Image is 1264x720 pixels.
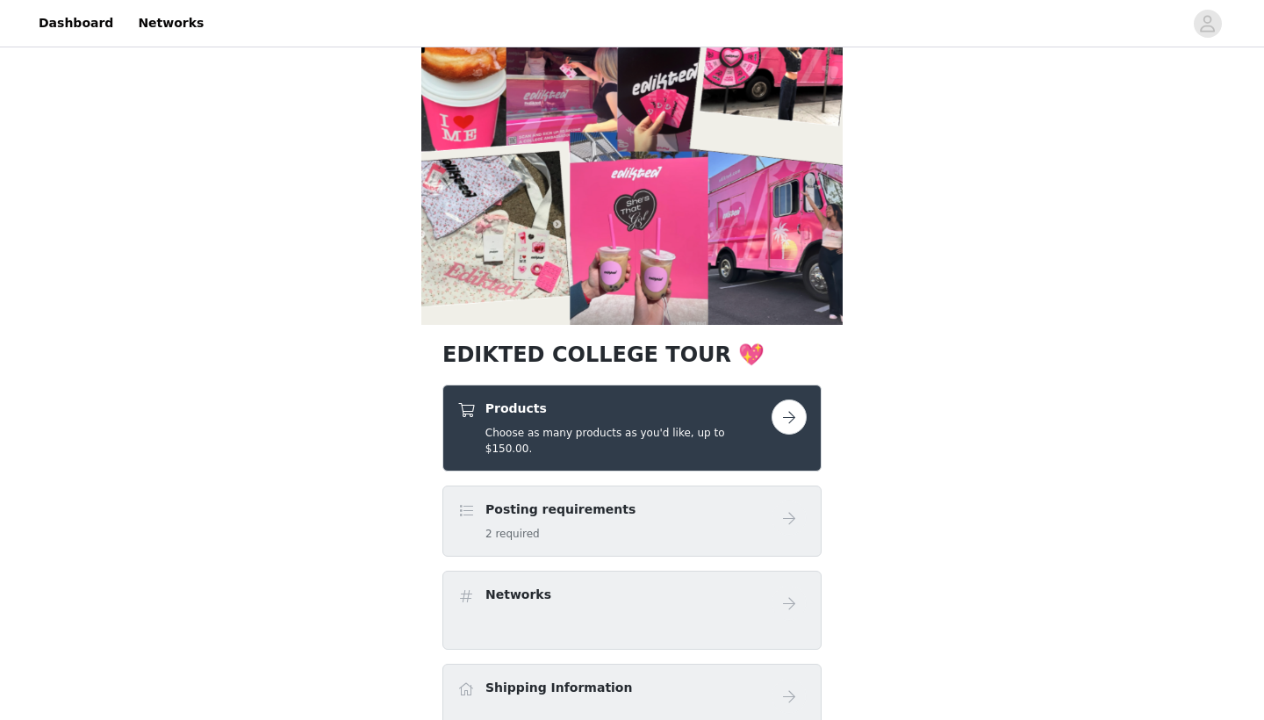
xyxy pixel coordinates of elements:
div: Networks [442,571,822,650]
h1: EDIKTED COLLEGE TOUR 💖 [442,339,822,371]
a: Networks [127,4,214,43]
a: Dashboard [28,4,124,43]
div: Posting requirements [442,486,822,557]
h5: Choose as many products as you'd like, up to $150.00. [485,425,772,457]
h4: Posting requirements [485,500,636,519]
div: avatar [1199,10,1216,38]
h4: Shipping Information [485,679,632,697]
h4: Products [485,400,772,418]
h4: Networks [485,586,551,604]
h5: 2 required [485,526,636,542]
div: Products [442,385,822,472]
